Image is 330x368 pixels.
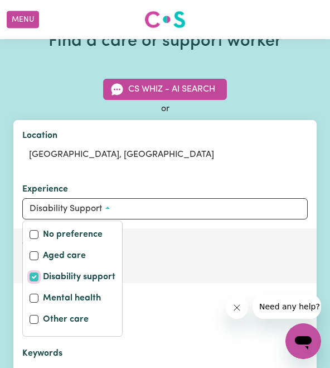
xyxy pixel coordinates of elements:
[22,198,308,219] button: Worker experience options
[22,253,308,274] button: Worker gender preference
[43,270,115,286] label: Disability support
[144,9,186,30] img: Careseekers logo
[43,228,103,243] label: No preference
[13,102,317,116] div: or
[30,204,102,213] span: Disability support
[43,249,86,265] label: Aged care
[43,313,89,328] label: Other care
[22,145,308,165] input: Enter a suburb
[7,11,39,28] button: Menu
[22,347,62,362] label: Keywords
[226,297,248,319] iframe: Close message
[22,183,68,198] label: Experience
[22,221,123,337] div: Worker experience options
[144,7,186,32] a: Careseekers logo
[253,294,321,319] iframe: Message from company
[285,323,321,359] iframe: Button to launch messaging window
[13,31,317,52] h1: Find a care or support worker
[22,308,308,329] button: Worker language preferences
[103,79,227,100] button: CS Whiz - AI Search
[43,291,101,307] label: Mental health
[22,129,57,145] label: Location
